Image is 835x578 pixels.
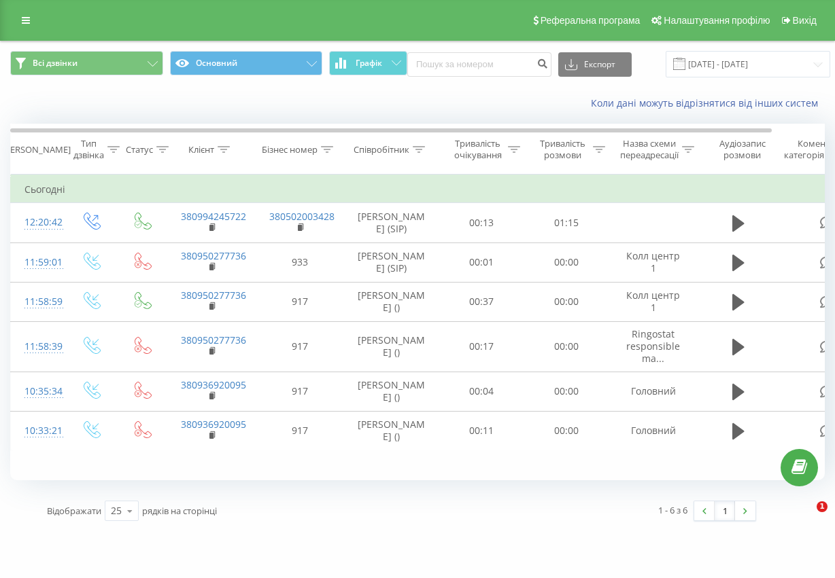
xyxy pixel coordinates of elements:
[47,505,101,517] span: Відображати
[524,282,609,321] td: 00:00
[620,138,679,161] div: Назва схеми переадресації
[181,289,246,302] a: 380950277736
[24,209,52,236] div: 12:20:42
[256,321,344,372] td: 917
[181,249,246,262] a: 380950277736
[126,144,153,156] div: Статус
[181,210,246,223] a: 380994245722
[558,52,632,77] button: Експорт
[181,378,246,391] a: 380936920095
[536,138,590,161] div: Тривалість розмови
[344,282,439,321] td: [PERSON_NAME] ()
[356,58,382,68] span: Графік
[817,501,828,512] span: 1
[344,203,439,242] td: [PERSON_NAME] (SIP)
[609,372,698,411] td: Головний
[354,144,409,156] div: Співробітник
[344,411,439,450] td: [PERSON_NAME] ()
[344,242,439,282] td: [PERSON_NAME] (SIP)
[626,327,680,365] span: Ringostat responsible ma...
[524,242,609,282] td: 00:00
[524,203,609,242] td: 01:15
[181,418,246,431] a: 380936920095
[262,144,318,156] div: Бізнес номер
[181,333,246,346] a: 380950277736
[256,372,344,411] td: 917
[793,15,817,26] span: Вихід
[541,15,641,26] span: Реферальна програма
[451,138,505,161] div: Тривалість очікування
[73,138,104,161] div: Тип дзвінка
[24,418,52,444] div: 10:33:21
[344,321,439,372] td: [PERSON_NAME] ()
[33,58,78,69] span: Всі дзвінки
[709,138,775,161] div: Аудіозапис розмови
[170,51,323,75] button: Основний
[111,504,122,518] div: 25
[256,282,344,321] td: 917
[524,411,609,450] td: 00:00
[329,51,407,75] button: Графік
[439,242,524,282] td: 00:01
[24,378,52,405] div: 10:35:34
[789,501,821,534] iframe: Intercom live chat
[439,203,524,242] td: 00:13
[344,372,439,411] td: [PERSON_NAME] ()
[524,372,609,411] td: 00:00
[256,411,344,450] td: 917
[715,501,735,520] a: 1
[24,289,52,315] div: 11:58:59
[2,144,71,156] div: [PERSON_NAME]
[142,505,217,517] span: рядків на сторінці
[658,503,687,517] div: 1 - 6 з 6
[439,411,524,450] td: 00:11
[664,15,770,26] span: Налаштування профілю
[256,242,344,282] td: 933
[591,96,825,109] a: Коли дані можуть відрізнятися вiд інших систем
[269,210,335,223] a: 380502003428
[609,242,698,282] td: Колл центр 1
[609,282,698,321] td: Колл центр 1
[24,249,52,276] div: 11:59:01
[407,52,551,77] input: Пошук за номером
[609,411,698,450] td: Головний
[439,282,524,321] td: 00:37
[24,333,52,360] div: 11:58:39
[439,321,524,372] td: 00:17
[524,321,609,372] td: 00:00
[10,51,163,75] button: Всі дзвінки
[188,144,214,156] div: Клієнт
[439,372,524,411] td: 00:04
